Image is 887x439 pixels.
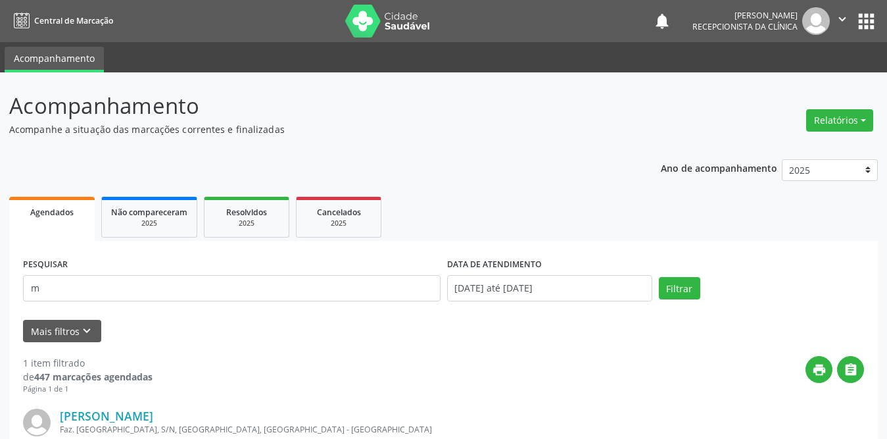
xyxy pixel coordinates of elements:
input: Selecione um intervalo [447,275,652,301]
i:  [835,12,850,26]
a: Acompanhamento [5,47,104,72]
p: Acompanhamento [9,90,617,122]
div: [PERSON_NAME] [692,10,798,21]
div: 2025 [306,219,372,228]
button: Relatórios [806,109,873,132]
span: Central de Marcação [34,15,113,26]
span: Cancelados [317,207,361,218]
a: Central de Marcação [9,10,113,32]
label: PESQUISAR [23,255,68,275]
div: 2025 [111,219,187,228]
button:  [830,7,855,35]
span: Resolvidos [226,207,267,218]
button: notifications [653,12,671,30]
label: DATA DE ATENDIMENTO [447,255,542,275]
button:  [837,356,864,383]
div: Página 1 de 1 [23,384,153,395]
i:  [844,363,858,377]
span: Não compareceram [111,207,187,218]
div: 2025 [214,219,279,228]
input: Nome, CNS [23,275,441,301]
div: 1 item filtrado [23,356,153,370]
div: de [23,370,153,384]
button: Mais filtroskeyboard_arrow_down [23,320,101,343]
p: Ano de acompanhamento [661,159,777,176]
i: print [812,363,827,377]
p: Acompanhe a situação das marcações correntes e finalizadas [9,122,617,136]
a: [PERSON_NAME] [60,409,153,423]
button: print [805,356,832,383]
button: Filtrar [659,277,700,299]
button: apps [855,10,878,33]
img: img [802,7,830,35]
span: Recepcionista da clínica [692,21,798,32]
i: keyboard_arrow_down [80,324,94,338]
strong: 447 marcações agendadas [34,371,153,383]
span: Agendados [30,207,74,218]
div: Faz. [GEOGRAPHIC_DATA], S/N, [GEOGRAPHIC_DATA], [GEOGRAPHIC_DATA] - [GEOGRAPHIC_DATA] [60,424,469,435]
